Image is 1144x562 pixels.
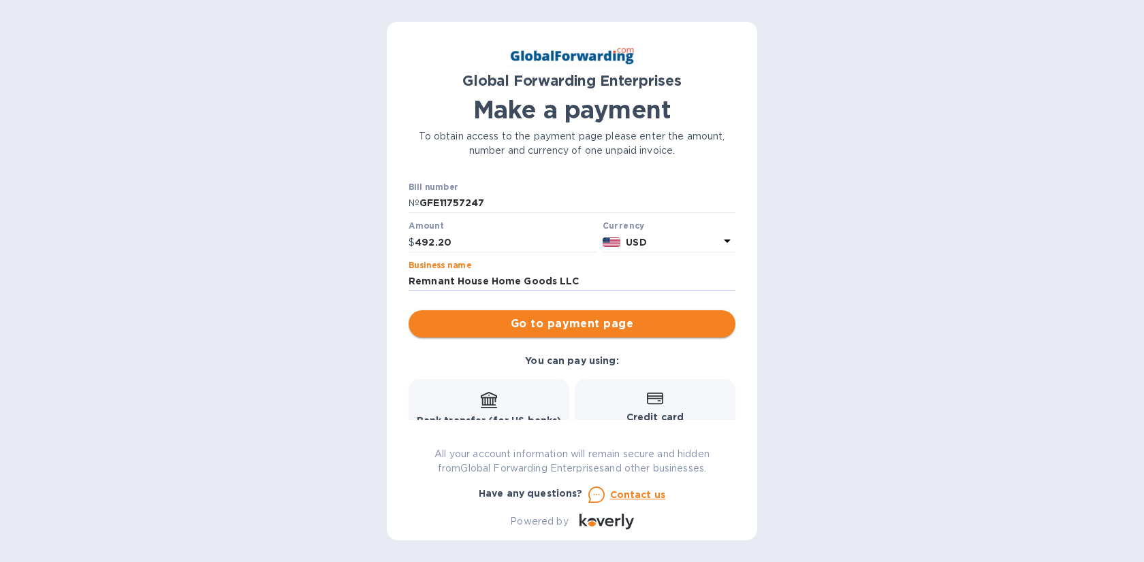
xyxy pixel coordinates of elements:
[409,95,735,124] h1: Make a payment
[603,220,645,231] b: Currency
[525,355,618,366] b: You can pay using:
[409,447,735,476] p: All your account information will remain secure and hidden from Global Forwarding Enterprises and...
[409,183,458,191] label: Bill number
[409,271,735,292] input: Enter business name
[417,415,562,426] b: Bank transfer (for US banks)
[419,316,725,332] span: Go to payment page
[626,237,646,248] b: USD
[409,235,415,250] p: $
[462,72,682,89] b: Global Forwarding Enterprises
[409,222,443,231] label: Amount
[510,514,568,529] p: Powered by
[415,232,597,252] input: 0.00
[409,261,471,269] label: Business name
[409,129,735,158] p: To obtain access to the payment page please enter the amount, number and currency of one unpaid i...
[479,488,583,499] b: Have any questions?
[409,310,735,337] button: Go to payment page
[603,237,621,247] img: USD
[626,412,684,423] b: Credit card
[409,196,419,210] p: №
[610,489,666,500] u: Contact us
[419,193,735,214] input: Enter bill number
